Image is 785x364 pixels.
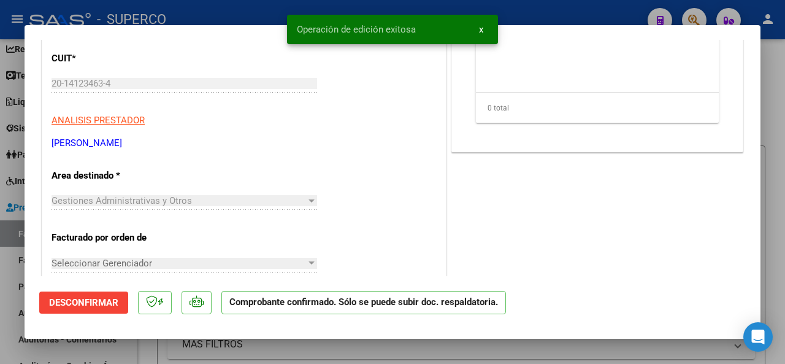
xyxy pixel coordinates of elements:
[476,93,719,123] div: 0 total
[743,322,773,352] div: Open Intercom Messenger
[297,23,416,36] span: Operación de edición exitosa
[39,292,128,314] button: Desconfirmar
[52,52,167,66] p: CUIT
[469,18,493,41] button: x
[52,169,167,183] p: Area destinado *
[49,297,118,308] span: Desconfirmar
[52,136,437,150] p: [PERSON_NAME]
[52,115,145,126] span: ANALISIS PRESTADOR
[221,291,506,315] p: Comprobante confirmado. Sólo se puede subir doc. respaldatoria.
[52,258,306,269] span: Seleccionar Gerenciador
[52,231,167,245] p: Facturado por orden de
[479,24,483,35] span: x
[52,195,192,206] span: Gestiones Administrativas y Otros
